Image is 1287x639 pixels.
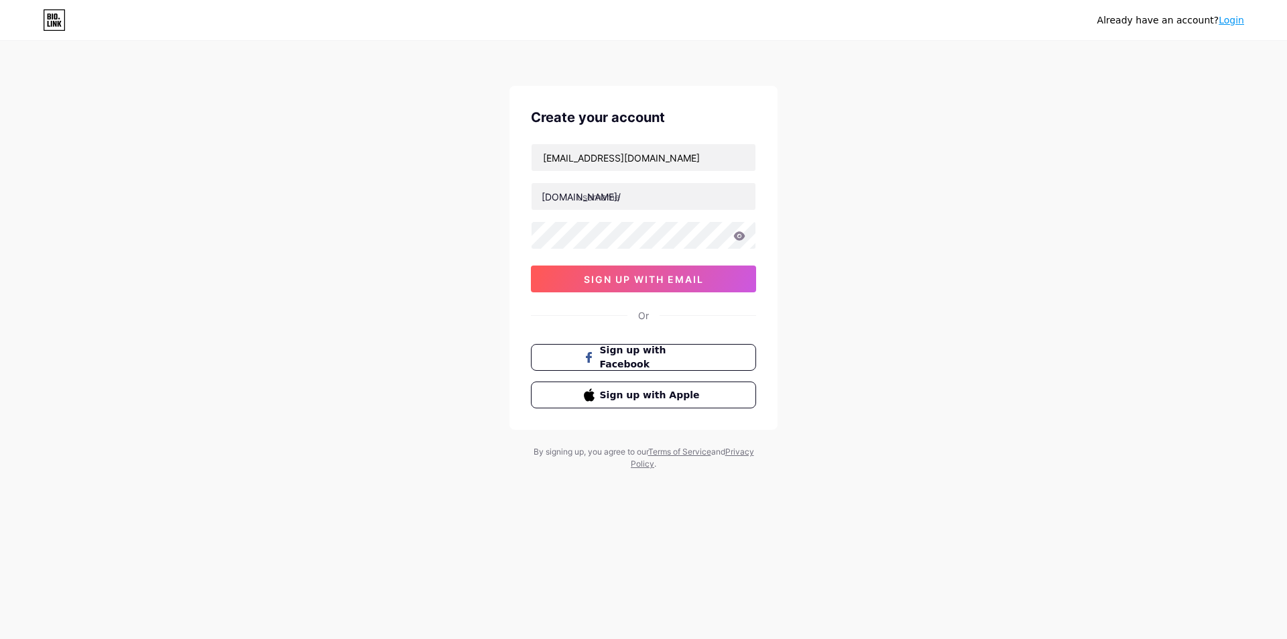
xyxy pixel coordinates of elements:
button: sign up with email [531,266,756,292]
span: sign up with email [584,274,704,285]
span: Sign up with Facebook [600,343,704,371]
input: username [532,183,755,210]
button: Sign up with Facebook [531,344,756,371]
div: Or [638,308,649,323]
a: Terms of Service [648,447,711,457]
div: Already have an account? [1097,13,1244,27]
div: By signing up, you agree to our and . [530,446,757,470]
span: Sign up with Apple [600,388,704,402]
div: [DOMAIN_NAME]/ [542,190,621,204]
a: Login [1219,15,1244,25]
input: Email [532,144,755,171]
div: Create your account [531,107,756,127]
button: Sign up with Apple [531,382,756,408]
